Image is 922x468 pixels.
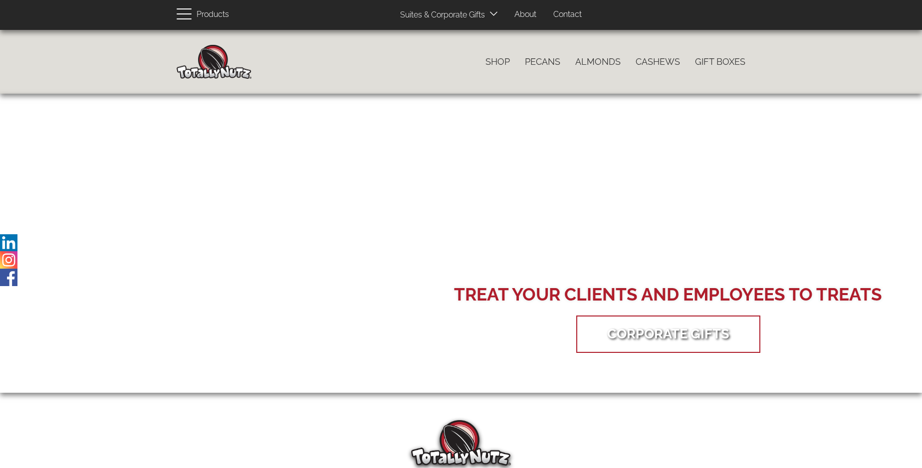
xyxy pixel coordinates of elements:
[592,318,744,349] a: Corporate Gifts
[393,5,488,25] a: Suites & Corporate Gifts
[411,420,511,466] img: Totally Nutz Logo
[628,51,688,72] a: Cashews
[197,7,229,22] span: Products
[177,45,251,79] img: Home
[517,51,568,72] a: Pecans
[478,51,517,72] a: Shop
[454,282,882,307] div: Treat your Clients and Employees to Treats
[546,5,589,24] a: Contact
[507,5,544,24] a: About
[688,51,753,72] a: Gift Boxes
[568,51,628,72] a: Almonds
